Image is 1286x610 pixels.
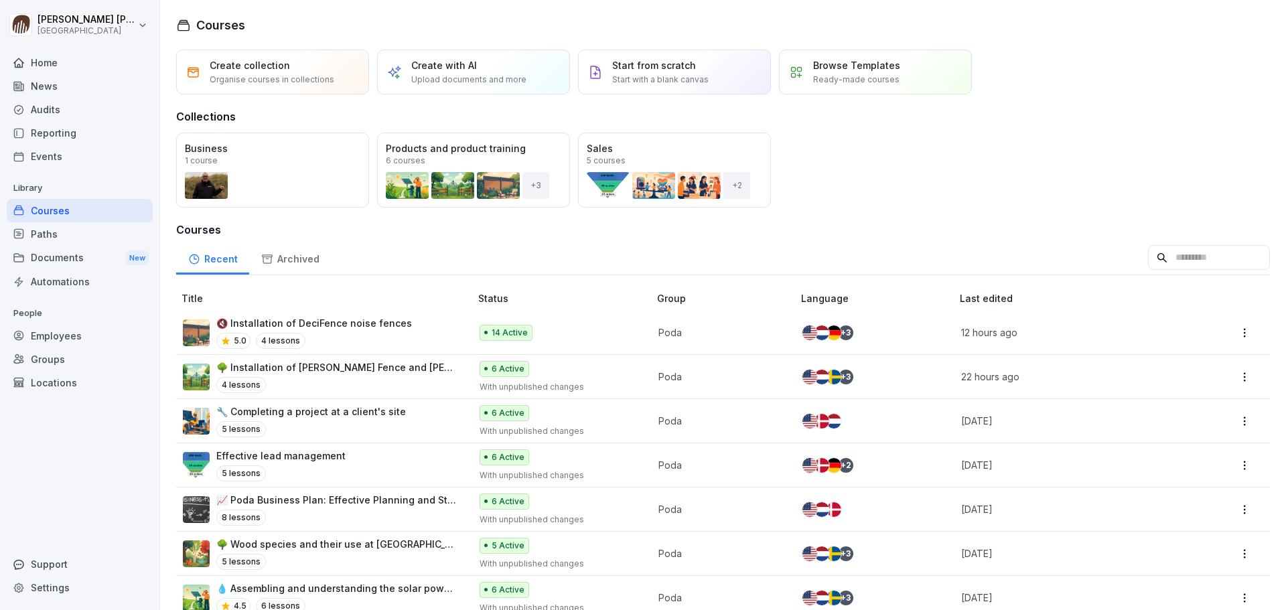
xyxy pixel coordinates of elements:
p: Start from scratch [612,58,696,72]
img: dk.svg [814,414,829,429]
a: Recent [176,240,249,275]
img: de.svg [827,325,841,340]
div: News [7,74,153,98]
div: + 2 [839,458,853,473]
p: Poda [658,546,780,560]
h3: Collections [176,108,236,125]
p: 5 lessons [216,554,266,570]
img: d7emgzj6kk9eqhpx81vf2kik.png [183,408,210,435]
p: Title [182,291,473,305]
a: Reporting [7,121,153,145]
p: Poda [658,458,780,472]
img: us.svg [802,325,817,340]
div: New [126,250,149,266]
div: + 3 [839,546,853,561]
p: 🔧 Completing a project at a client's site [216,404,406,418]
img: thgb2mx0bhcepjhojq3x82qb.png [183,319,210,346]
p: Ready-made courses [813,74,900,86]
a: Products and product training6 courses+3 [377,133,570,208]
p: Upload documents and more [411,74,526,86]
img: nl.svg [814,502,829,517]
img: us.svg [802,502,817,517]
p: Poda [658,591,780,605]
p: 8 lessons [216,510,266,526]
img: se.svg [827,591,841,605]
p: Effective lead management [216,449,346,463]
p: With unpublished changes [480,514,636,526]
p: 5 lessons [216,421,266,437]
div: Documents [7,246,153,271]
p: 6 courses [386,157,425,165]
p: Status [478,291,652,305]
p: [DATE] [961,414,1175,428]
p: [DATE] [961,591,1175,605]
img: us.svg [802,591,817,605]
p: [DATE] [961,458,1175,472]
p: Poda [658,370,780,384]
p: 5 Active [492,540,524,552]
p: 5 lessons [216,465,266,481]
p: 14 Active [492,327,528,339]
p: 6 Active [492,584,524,596]
p: Organise courses in collections [210,74,334,86]
p: 12 hours ago [961,325,1175,339]
img: nl.svg [827,414,841,429]
p: Sales [587,141,762,155]
p: With unpublished changes [480,381,636,393]
a: Business1 course [176,133,369,208]
img: ii4te864lx8a59yyzo957qwk.png [183,452,210,479]
p: Poda [658,502,780,516]
p: People [7,303,153,324]
p: 6 Active [492,363,524,375]
div: + 3 [839,325,853,340]
img: nl.svg [814,546,829,561]
a: DocumentsNew [7,246,153,271]
p: 🔇 Installation of DeciFence noise fences [216,316,412,330]
p: 🌳 Wood species and their use at [GEOGRAPHIC_DATA] [216,537,457,551]
div: Support [7,552,153,576]
p: With unpublished changes [480,558,636,570]
p: [DATE] [961,546,1175,560]
div: Settings [7,576,153,599]
p: Group [657,291,796,305]
img: se.svg [827,370,841,384]
h3: Courses [176,222,1270,238]
a: Sales5 courses+2 [578,133,771,208]
p: [GEOGRAPHIC_DATA] [38,26,135,35]
a: Automations [7,270,153,293]
p: 📈 Poda Business Plan: Effective Planning and Strategy [216,493,457,507]
p: 1 course [185,157,218,165]
a: Groups [7,348,153,371]
p: 6 Active [492,495,524,508]
div: Events [7,145,153,168]
div: + 2 [723,172,750,199]
img: nl.svg [814,370,829,384]
a: Paths [7,222,153,246]
p: Poda [658,414,780,428]
p: Start with a blank canvas [612,74,709,86]
a: Archived [249,240,331,275]
p: Language [801,291,954,305]
a: Home [7,51,153,74]
img: jizd591trzcmgkwg7phjhdyp.png [183,364,210,390]
p: [PERSON_NAME] [PERSON_NAME] [38,14,135,25]
img: gb4uxy99b9loxgm7rcriajjo.png [183,540,210,567]
img: nl.svg [814,325,829,340]
div: + 3 [522,172,549,199]
a: Audits [7,98,153,121]
a: Locations [7,371,153,394]
div: + 3 [839,370,853,384]
p: 4 lessons [256,333,305,349]
p: Poda [658,325,780,339]
a: Employees [7,324,153,348]
p: 5 courses [587,157,626,165]
img: se.svg [827,546,841,561]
